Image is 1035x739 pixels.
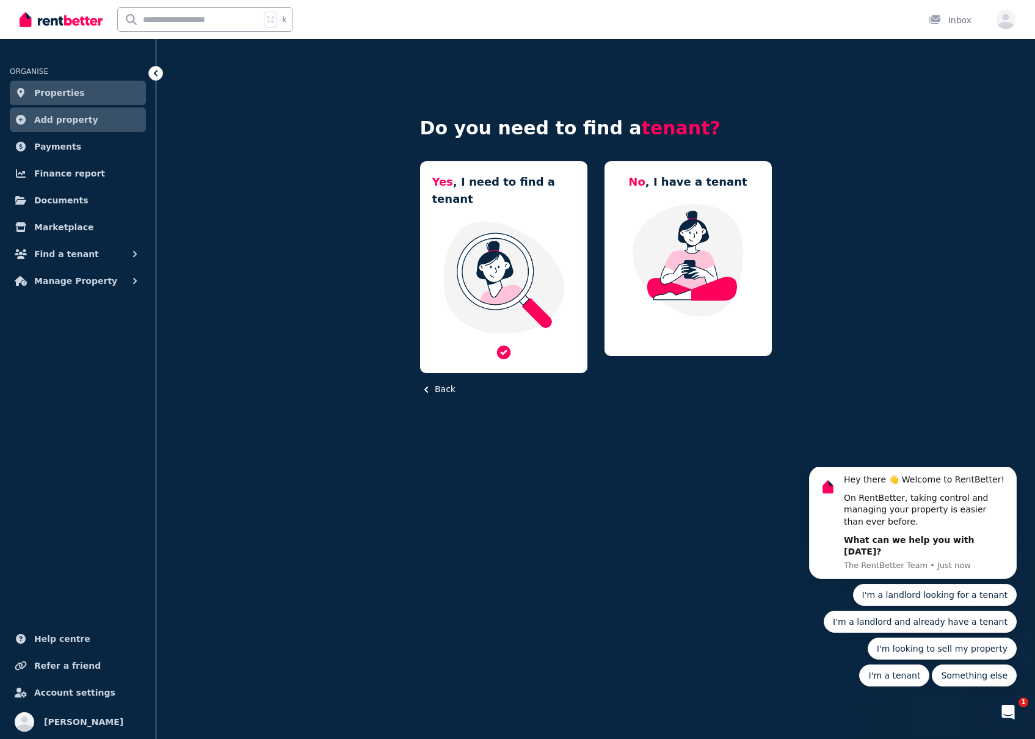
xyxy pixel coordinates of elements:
[53,25,217,61] div: On RentBetter, taking control and managing your property is easier than ever before.
[642,117,721,139] span: tenant?
[10,627,146,651] a: Help centre
[929,14,971,26] div: Inbox
[34,166,105,181] span: Finance report
[68,197,139,219] button: Quick reply: I'm a tenant
[77,170,226,192] button: Quick reply: I'm looking to sell my property
[53,93,217,104] p: Message from The RentBetter Team, sent Just now
[432,220,575,335] img: I need a tenant
[432,173,575,208] h5: , I need to find a tenant
[34,220,93,235] span: Marketplace
[432,175,453,188] span: Yes
[420,383,456,396] button: Back
[27,10,47,29] img: Profile image for The RentBetter Team
[617,203,760,318] img: Manage my property
[53,7,217,19] div: Hey there 👋 Welcome to RentBetter!
[53,7,217,91] div: Message content
[34,632,90,646] span: Help centre
[62,117,227,139] button: Quick reply: I'm a landlord looking for a tenant
[10,242,146,266] button: Find a tenant
[10,81,146,105] a: Properties
[10,161,146,186] a: Finance report
[10,269,146,293] button: Manage Property
[141,197,226,219] button: Quick reply: Something else
[420,117,772,139] h4: Do you need to find a
[34,112,98,127] span: Add property
[10,188,146,213] a: Documents
[34,685,115,700] span: Account settings
[18,117,226,219] div: Quick reply options
[1019,697,1028,707] span: 1
[34,274,117,288] span: Manage Property
[34,86,85,100] span: Properties
[34,193,89,208] span: Documents
[10,134,146,159] a: Payments
[20,10,103,29] img: RentBetter
[628,175,645,188] span: No
[53,68,183,90] b: What can we help you with [DATE]?
[628,173,747,191] h5: , I have a tenant
[34,139,81,154] span: Payments
[10,215,146,239] a: Marketplace
[44,715,123,729] span: [PERSON_NAME]
[10,680,146,705] a: Account settings
[282,15,286,24] span: k
[33,144,226,166] button: Quick reply: I'm a landlord and already have a tenant
[10,653,146,678] a: Refer a friend
[10,107,146,132] a: Add property
[791,467,1035,694] iframe: Intercom notifications message
[993,697,1023,727] iframe: Intercom live chat
[10,67,48,76] span: ORGANISE
[34,247,99,261] span: Find a tenant
[34,658,101,673] span: Refer a friend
